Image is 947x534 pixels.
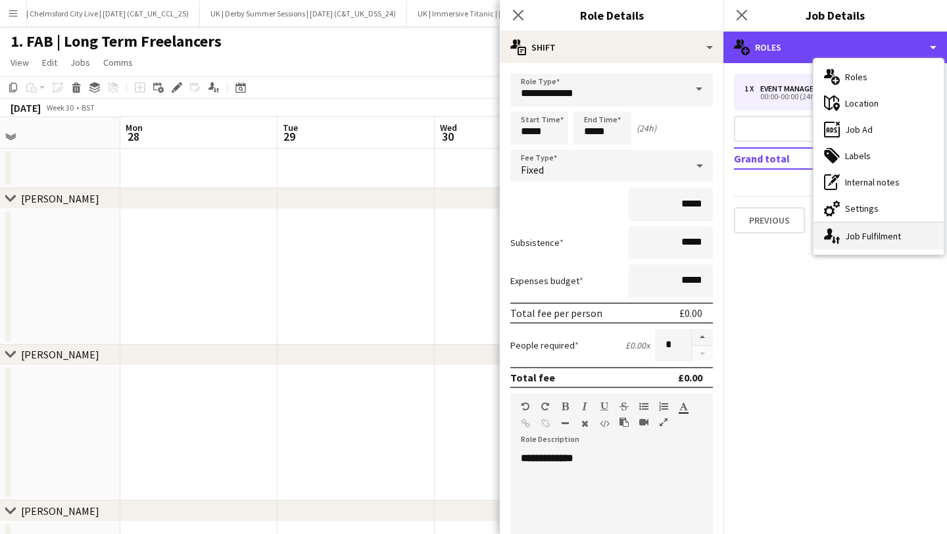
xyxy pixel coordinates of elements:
div: £0.00 [678,371,702,384]
span: 30 [438,129,457,144]
a: View [5,54,34,71]
div: Location [813,90,944,116]
span: Week 30 [43,103,76,112]
span: Jobs [70,57,90,68]
div: [PERSON_NAME] [21,504,99,518]
button: Bold [560,401,570,412]
td: Grand total [734,148,874,169]
div: BST [82,103,95,112]
button: Add role [734,116,936,142]
button: UK | Derby Summer Sessions | [DATE] (C&T_UK_DSS_24) [200,1,407,26]
h1: 1. FAB | Long Term Freelancers [11,32,222,51]
span: Comms [103,57,133,68]
a: Jobs [65,54,95,71]
label: Expenses budget [510,275,583,287]
label: People required [510,339,579,351]
button: Clear Formatting [580,418,589,429]
button: Fullscreen [659,417,668,427]
div: [PERSON_NAME] [21,348,99,361]
button: Underline [600,401,609,412]
button: Increase [692,329,713,346]
div: £0.00 x [625,339,650,351]
h3: Role Details [500,7,723,24]
div: [PERSON_NAME] [21,192,99,205]
button: Horizontal Line [560,418,570,429]
button: UK | Chelmsford City Live | [DATE] (C&T_UK_CCL_25) [5,1,200,26]
button: Previous [734,207,805,233]
button: Redo [541,401,550,412]
label: Subsistence [510,237,564,249]
span: Tue [283,122,298,133]
span: Edit [42,57,57,68]
span: View [11,57,29,68]
button: Italic [580,401,589,412]
div: Roles [723,32,947,63]
button: Undo [521,401,530,412]
div: Settings [813,195,944,222]
span: 29 [281,129,298,144]
button: Paste as plain text [619,417,629,427]
div: Job Fulfilment [813,223,944,249]
div: [DATE] [11,101,41,114]
div: 1 x [744,84,760,93]
div: Event Manager [760,84,823,93]
button: Strikethrough [619,401,629,412]
button: UK | Immersive Titanic | [DATE] (FKP_UK_TNC_25) [407,1,596,26]
div: Total fee per person [510,306,602,320]
span: Fixed [521,163,544,176]
div: Job Ad [813,116,944,143]
button: Ordered List [659,401,668,412]
span: Mon [126,122,143,133]
div: Shift [500,32,723,63]
div: £0.00 [679,306,702,320]
button: Insert video [639,417,648,427]
div: (24h) [637,122,656,134]
a: Edit [37,54,62,71]
span: Wed [440,122,457,133]
div: Labels [813,143,944,169]
div: Internal notes [813,169,944,195]
a: Comms [98,54,138,71]
div: Total fee [510,371,555,384]
button: HTML Code [600,418,609,429]
div: 00:00-00:00 (24h) [744,93,912,100]
span: 28 [124,129,143,144]
button: Unordered List [639,401,648,412]
div: Roles [813,64,944,90]
h3: Job Details [723,7,947,24]
button: Text Color [679,401,688,412]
